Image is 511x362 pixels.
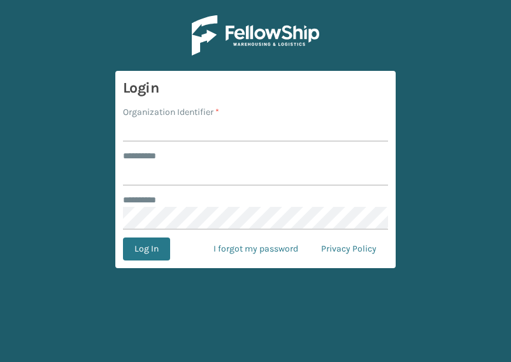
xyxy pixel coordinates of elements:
h3: Login [123,79,388,98]
a: Privacy Policy [310,238,388,260]
a: I forgot my password [202,238,310,260]
label: Organization Identifier [123,105,219,119]
img: Logo [192,15,319,56]
button: Log In [123,238,170,260]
